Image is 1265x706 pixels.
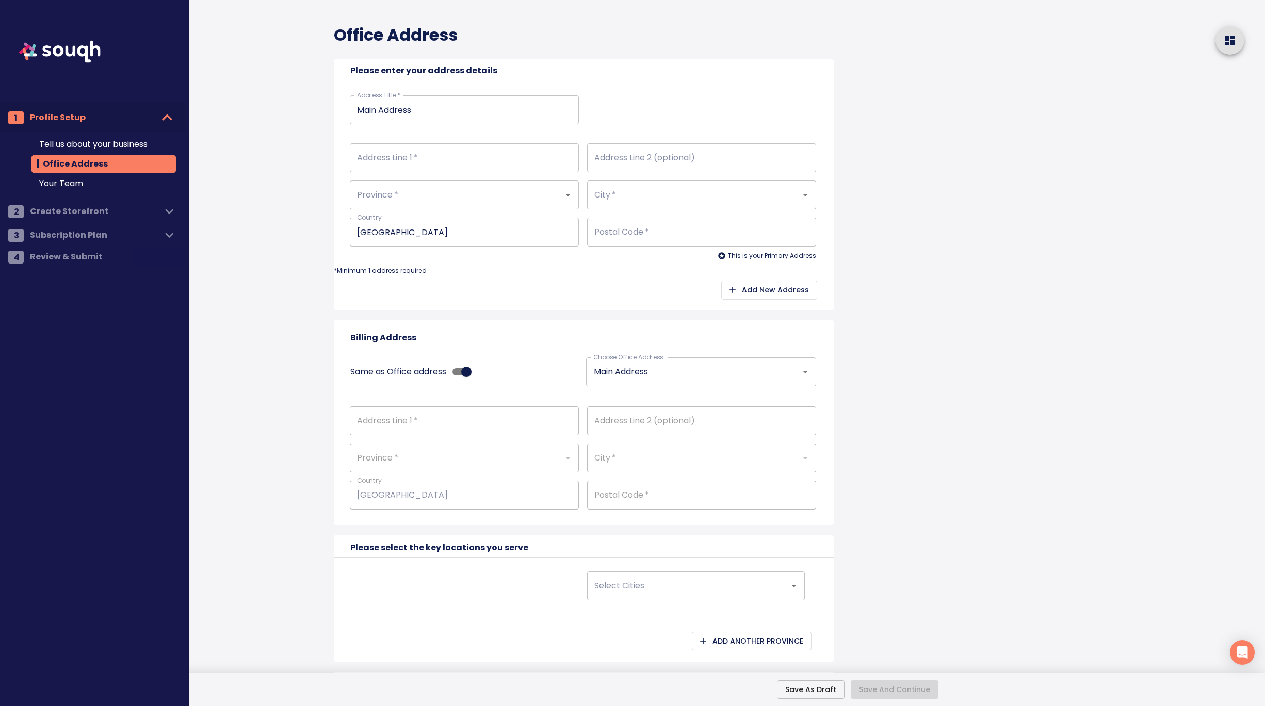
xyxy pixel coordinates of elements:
div: Office Address [31,155,176,173]
div: County Input [350,481,579,510]
button: Open [787,579,801,593]
div: Postal Code Input [587,481,816,510]
h4: Office Address [334,25,458,45]
div: Stree number Input [350,143,579,172]
div: Open Intercom Messenger [1230,640,1255,665]
button: Save As Draft [777,680,845,699]
div: County Input [350,218,579,247]
button: Open [798,365,813,379]
span: Tell us about your business [39,138,168,151]
div: Street Name Input [587,143,816,172]
div: Address Title Input [350,95,579,124]
p: Same as Office address [342,366,446,378]
div: Postal Code Input [587,218,816,247]
div: Please enter all information marked with an * [851,680,938,699]
h6: Please enter your address details [334,59,834,82]
span: Your Team [39,177,168,190]
span: 1 [14,111,17,124]
div: Street Name Input [587,406,816,435]
div: Stree number Input [350,406,579,435]
button: Open [561,188,575,202]
span: Office Address [39,157,168,171]
div: Tell us about your business [31,136,176,153]
button: Open [798,188,813,202]
span: Save As Draft [785,685,836,694]
span: Profile Setup [30,110,157,125]
p: *Minimum 1 address required [334,266,834,275]
button: home [1215,26,1244,55]
div: Your Team [31,175,176,192]
span: This is your Primary Address [728,251,816,260]
h6: Billing Address [334,331,416,345]
h6: Please select the key locations you serve [334,535,528,555]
